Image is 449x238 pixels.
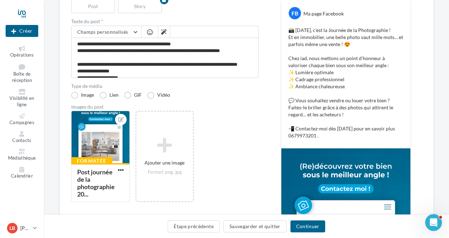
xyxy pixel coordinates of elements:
[303,10,344,17] div: Ma page Facebook
[168,220,220,232] button: Étape précédente
[6,147,38,162] a: Médiathèque
[290,220,325,232] button: Continuer
[6,25,38,37] div: Nouvelle campagne
[8,155,36,161] span: Médiathèque
[6,130,38,145] a: Contacts
[147,92,170,99] label: Vidéo
[71,92,94,99] label: Image
[288,27,403,139] p: 📸 [DATE], c’est la Journée de la Photographie ! Et en immobilier, une belle photo vaut mille mots...
[6,221,38,235] a: LB [PERSON_NAME]
[100,92,119,99] label: Lien
[71,19,259,24] label: Texte du post *
[6,25,38,37] button: Créer
[9,95,34,108] span: Visibilité en ligne
[6,112,38,127] a: Campagnes
[20,225,30,232] p: [PERSON_NAME]
[6,165,38,180] a: Calendrier
[71,84,259,89] label: Type de média
[11,173,33,179] span: Calendrier
[6,44,38,59] a: Opérations
[223,220,287,232] button: Sauvegarder et quitter
[12,137,32,143] span: Contacts
[77,29,128,35] span: Champs personnalisés
[77,168,115,198] div: Post journée de la photographie 20...
[6,88,38,109] a: Visibilité en ligne
[425,214,442,231] iframe: Intercom live chat
[289,7,301,19] div: FB
[9,120,34,125] span: Campagnes
[72,26,141,38] button: Champs personnalisés
[71,104,259,109] div: Images du post
[124,92,142,99] label: GIF
[10,52,34,58] span: Opérations
[9,225,15,232] span: LB
[6,62,38,85] a: Boîte de réception
[12,71,32,83] span: Boîte de réception
[71,157,112,165] div: Formatée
